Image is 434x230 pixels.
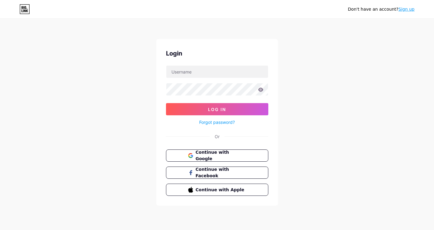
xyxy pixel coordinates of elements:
div: Or [215,133,220,140]
button: Continue with Google [166,149,268,162]
a: Forgot password? [199,119,235,125]
button: Continue with Apple [166,184,268,196]
span: Log In [208,107,226,112]
button: Log In [166,103,268,115]
div: Login [166,49,268,58]
span: Continue with Apple [196,187,246,193]
input: Username [166,66,268,78]
button: Continue with Facebook [166,167,268,179]
span: Continue with Google [196,149,246,162]
div: Don't have an account? [348,6,415,13]
span: Continue with Facebook [196,166,246,179]
a: Sign up [398,7,415,12]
